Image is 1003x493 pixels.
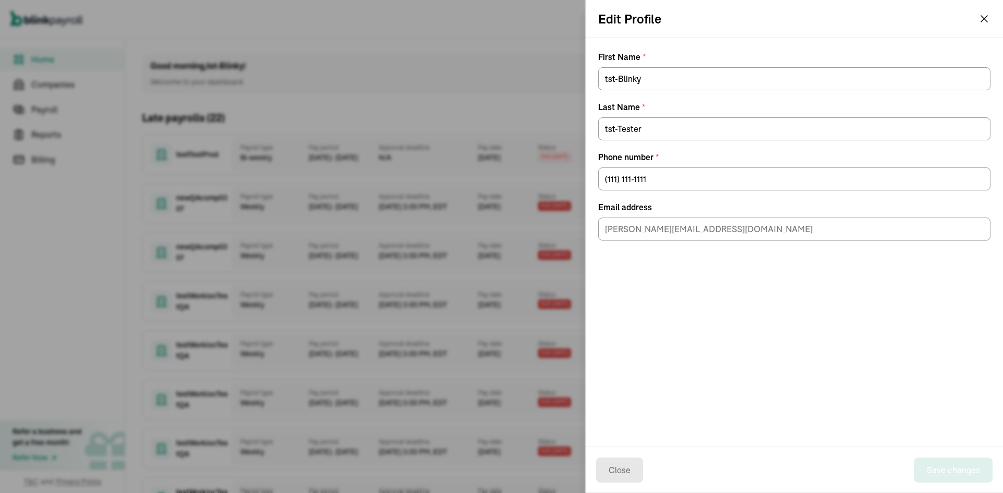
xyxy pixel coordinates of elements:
label: Phone number [598,151,990,163]
label: First Name [598,51,990,63]
input: Last Name [598,117,990,140]
button: Save changes [914,458,993,483]
label: Last Name [598,101,990,113]
h2: Edit Profile [598,10,661,27]
input: Email address [598,218,990,241]
label: Email address [598,201,990,213]
button: Close [596,458,643,483]
input: First Name [598,67,990,90]
input: Your work phone number [598,167,990,190]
